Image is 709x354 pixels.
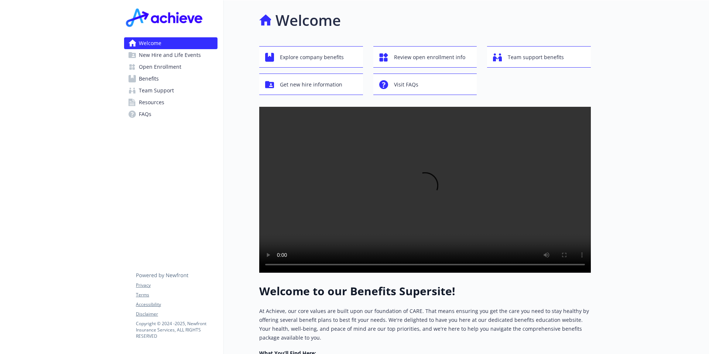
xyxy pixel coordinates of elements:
span: New Hire and Life Events [139,49,201,61]
button: Review open enrollment info [373,46,477,68]
a: Resources [124,96,218,108]
a: Disclaimer [136,311,217,317]
p: Copyright © 2024 - 2025 , Newfront Insurance Services, ALL RIGHTS RESERVED [136,320,217,339]
a: Welcome [124,37,218,49]
span: Team Support [139,85,174,96]
a: FAQs [124,108,218,120]
h1: Welcome to our Benefits Supersite! [259,285,591,298]
span: Benefits [139,73,159,85]
a: Accessibility [136,301,217,308]
span: Explore company benefits [280,50,344,64]
a: Privacy [136,282,217,289]
span: Team support benefits [508,50,564,64]
a: Team Support [124,85,218,96]
h1: Welcome [275,9,341,31]
a: Terms [136,292,217,298]
a: New Hire and Life Events [124,49,218,61]
span: Visit FAQs [394,78,418,92]
p: At Achieve, our core values are built upon our foundation of CARE. That means ensuring you get th... [259,307,591,342]
span: Review open enrollment info [394,50,465,64]
a: Open Enrollment [124,61,218,73]
button: Team support benefits [487,46,591,68]
button: Get new hire information [259,74,363,95]
a: Benefits [124,73,218,85]
span: Get new hire information [280,78,342,92]
span: Open Enrollment [139,61,181,73]
span: FAQs [139,108,151,120]
span: Welcome [139,37,161,49]
button: Explore company benefits [259,46,363,68]
span: Resources [139,96,164,108]
button: Visit FAQs [373,74,477,95]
